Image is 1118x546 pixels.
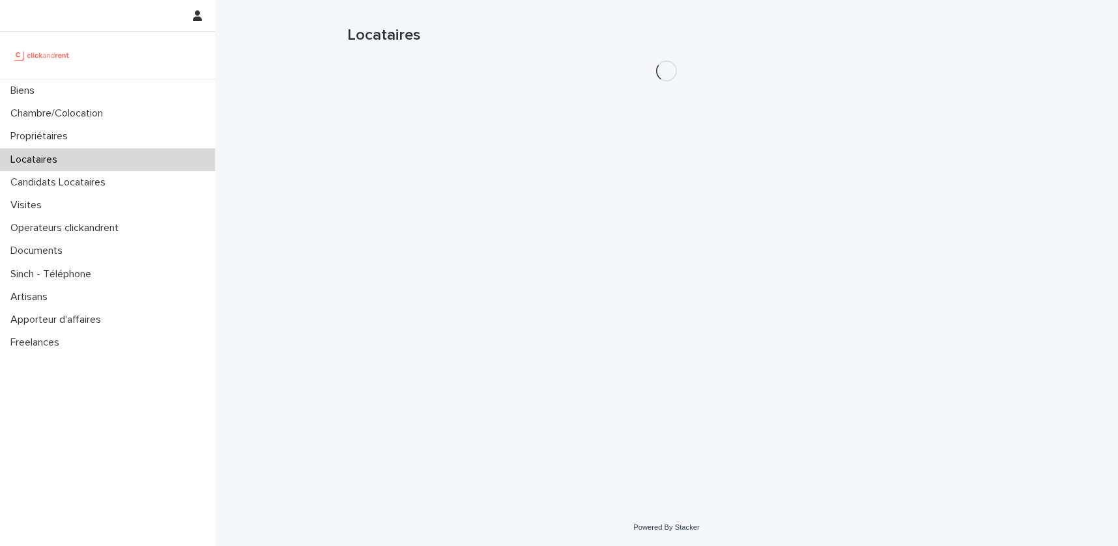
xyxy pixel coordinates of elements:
p: Biens [5,85,45,97]
p: Operateurs clickandrent [5,222,129,234]
img: UCB0brd3T0yccxBKYDjQ [10,42,74,68]
p: Artisans [5,291,58,303]
p: Locataires [5,154,68,166]
p: Apporteur d'affaires [5,314,111,326]
p: Sinch - Téléphone [5,268,102,280]
p: Candidats Locataires [5,176,116,189]
p: Chambre/Colocation [5,107,113,120]
p: Documents [5,245,73,257]
h1: Locataires [347,26,986,45]
p: Visites [5,199,52,212]
p: Freelances [5,336,70,349]
a: Powered By Stacker [633,523,699,531]
p: Propriétaires [5,130,78,143]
